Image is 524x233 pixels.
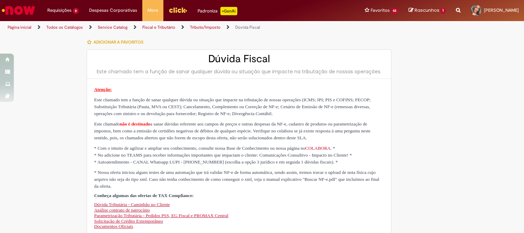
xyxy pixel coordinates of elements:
span: * Autoatendimento - CANAL Whatsapp LUPI - [PHONE_NUMBER] (escolha a opção 3 jurídico e em seguida... [94,159,338,165]
a: Tributo/Imposto [190,25,220,30]
a: Página inicial [8,25,31,30]
span: More [147,7,158,14]
a: Service Catalog [98,25,127,30]
a: Dúvida Tributária - Caminhão no Cliente [94,202,170,207]
span: Despesas Corporativas [89,7,137,14]
a: Rascunhos [409,7,446,14]
span: Adicionar a Favoritos [94,39,143,45]
a: Parametrização Tributária - Pedidos PSS, EG Fiscal e PROMAX Central [94,213,228,218]
span: * Nossa oferta iniciou alguns testes de uma automação que irá validar NF-e de forma automática, s... [94,170,379,189]
img: click_logo_yellow_360x200.png [169,5,187,15]
a: Análise contrato de patrocínio [94,207,150,213]
a: Documentos Oficiais [94,224,133,229]
span: Favoritos [371,7,390,14]
a: Fiscal e Tributário [142,25,175,30]
span: não é destinado [120,121,150,127]
a: Todos os Catálogos [46,25,83,30]
span: [PERSON_NAME] [484,7,519,13]
ul: Trilhas de página [5,21,344,34]
span: * No adicione no TEAMS para receber informações importantes que impactam o cliente: Comunicações ... [94,152,352,158]
span: Atenção: [94,87,112,92]
span: 1 [440,8,446,14]
div: Padroniza [198,7,237,15]
img: ServiceNow [1,3,36,17]
span: 6 [73,8,79,14]
span: Este chamado a sanar dúvidas referente aos campos de preços e outras despesas da NF-e, cadastro d... [94,121,370,140]
a: Dúvida Fiscal [235,25,260,30]
span: Conheça algumas das ofertas de TAX Compliance: [94,193,193,198]
div: Este chamado tem a função de sanar qualquer dúvida ou situação que impacte na tributação de nossa... [94,68,384,75]
h2: Dúvida Fiscal [94,53,384,65]
a: COLABORA [305,146,331,151]
p: +GenAi [220,7,237,15]
span: * Com o intuito de agilizar e ampliar seu conhecimento, consulte nossa Base de Conhecimento ou no... [94,146,335,151]
span: 43 [391,8,399,14]
a: Solicitação de Crédito Extemporâneo [94,218,163,224]
span: Requisições [47,7,72,14]
span: Rascunhos [415,7,439,13]
span: Este chamado tem a função de sanar qualquer dúvida ou situação que impacte na tributação de nossa... [94,97,371,116]
button: Adicionar a Favoritos [87,35,147,49]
